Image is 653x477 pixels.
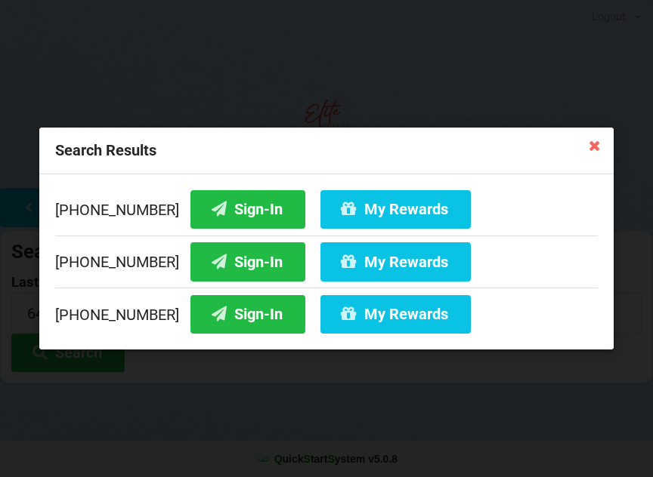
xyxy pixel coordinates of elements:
button: Sign-In [190,295,305,334]
div: [PHONE_NUMBER] [55,235,598,288]
button: My Rewards [320,295,471,334]
button: Sign-In [190,190,305,229]
button: Sign-In [190,242,305,281]
button: My Rewards [320,242,471,281]
div: [PHONE_NUMBER] [55,288,598,334]
div: [PHONE_NUMBER] [55,190,598,235]
div: Search Results [39,128,614,174]
button: My Rewards [320,190,471,229]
